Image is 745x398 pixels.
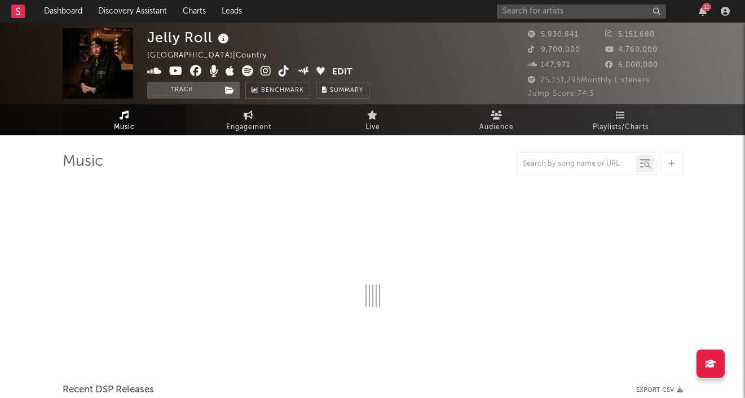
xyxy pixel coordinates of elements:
[528,77,650,84] span: 25,151,295 Monthly Listeners
[605,31,655,38] span: 5,151,680
[605,61,658,69] span: 6,000,000
[559,104,683,135] a: Playlists/Charts
[332,65,352,79] button: Edit
[63,104,187,135] a: Music
[497,5,666,19] input: Search for artists
[479,121,514,134] span: Audience
[330,87,363,94] span: Summary
[636,387,683,393] button: Export CSV
[528,31,579,38] span: 5,930,841
[435,104,559,135] a: Audience
[528,90,594,98] span: Jump Score: 74.3
[147,28,232,47] div: Jelly Roll
[261,84,304,98] span: Benchmark
[63,383,154,397] span: Recent DSP Releases
[316,82,369,99] button: Summary
[311,104,435,135] a: Live
[187,104,311,135] a: Engagement
[517,160,636,169] input: Search by song name or URL
[528,46,580,54] span: 9,700,000
[605,46,658,54] span: 4,760,000
[699,7,707,16] button: 11
[593,121,649,134] span: Playlists/Charts
[528,61,570,69] span: 147,971
[114,121,135,134] span: Music
[702,3,711,11] div: 11
[147,82,218,99] button: Track
[365,121,380,134] span: Live
[245,82,310,99] a: Benchmark
[226,121,271,134] span: Engagement
[147,49,280,63] div: [GEOGRAPHIC_DATA] | Country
